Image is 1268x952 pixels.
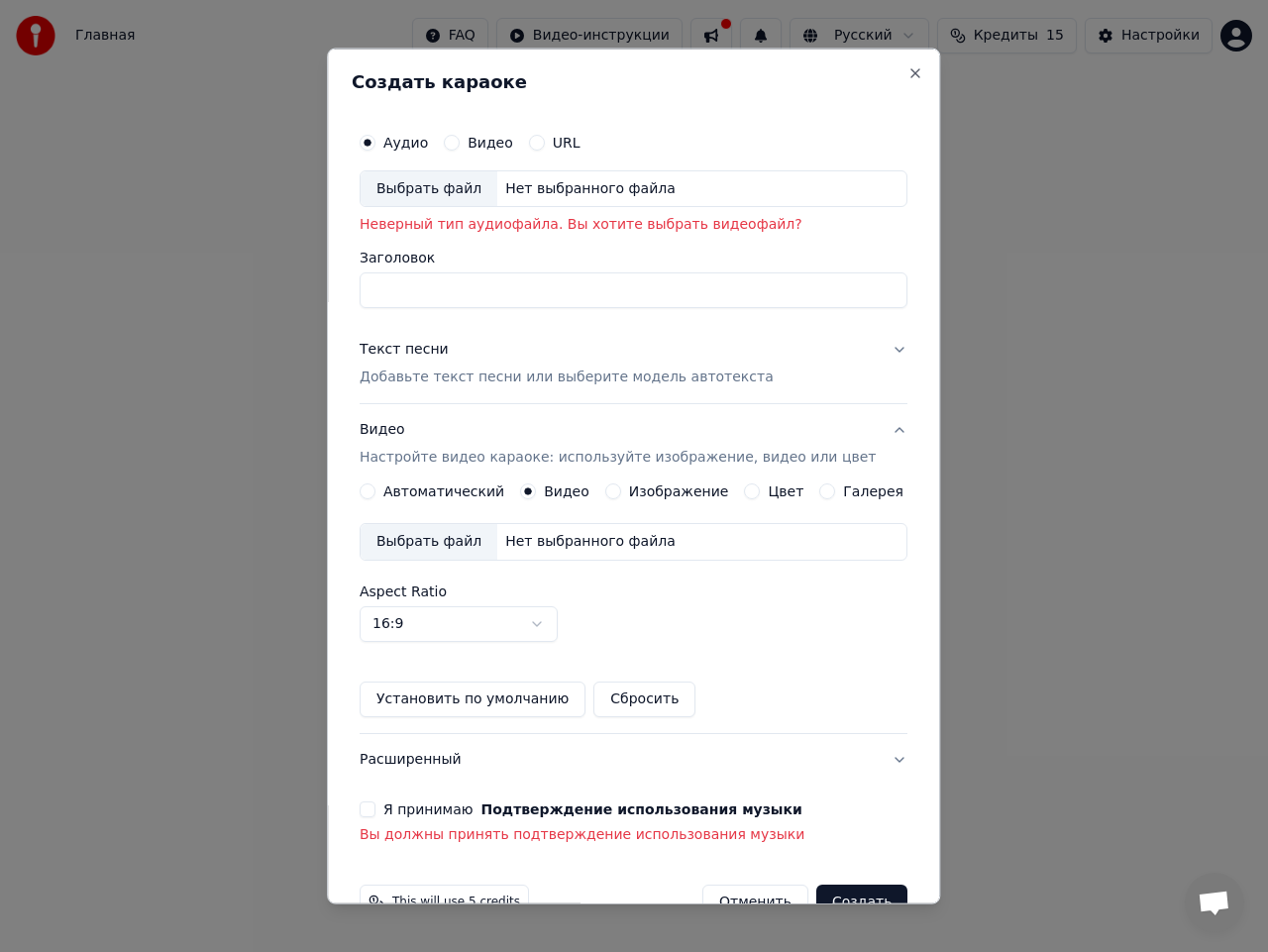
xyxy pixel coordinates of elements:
[360,825,907,845] p: Вы должны принять подтверждение использования музыки
[361,170,497,206] div: Выбрать файл
[629,484,729,498] label: Изображение
[544,484,589,498] label: Видео
[497,532,684,552] div: Нет выбранного файла
[360,584,907,598] label: Aspect Ratio
[360,340,449,360] div: Текст песни
[360,368,774,387] p: Добавьте текст песни или выберите модель автотекста
[392,895,520,910] span: This will use 5 credits
[497,178,684,198] div: Нет выбранного файла
[360,404,907,483] button: ВидеоНастройте видео караоке: используйте изображение, видео или цвет
[383,484,504,498] label: Автоматический
[844,484,904,498] label: Галерея
[769,484,804,498] label: Цвет
[360,734,907,786] button: Расширенный
[702,885,808,920] button: Отменить
[360,251,907,264] label: Заголовок
[360,324,907,403] button: Текст песниДобавьте текст песни или выберите модель автотекста
[383,802,802,816] label: Я принимаю
[553,135,581,149] label: URL
[468,135,513,149] label: Видео
[361,524,497,560] div: Выбрать файл
[360,448,876,468] p: Настройте видео караоке: используйте изображение, видео или цвет
[594,682,696,717] button: Сбросить
[360,483,907,733] div: ВидеоНастройте видео караоке: используйте изображение, видео или цвет
[360,420,876,468] div: Видео
[360,215,907,235] p: Неверный тип аудиофайла. Вы хотите выбрать видеофайл?
[352,72,915,90] h2: Создать караоке
[481,802,802,816] button: Я принимаю
[383,135,428,149] label: Аудио
[360,682,585,717] button: Установить по умолчанию
[816,885,907,920] button: Создать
